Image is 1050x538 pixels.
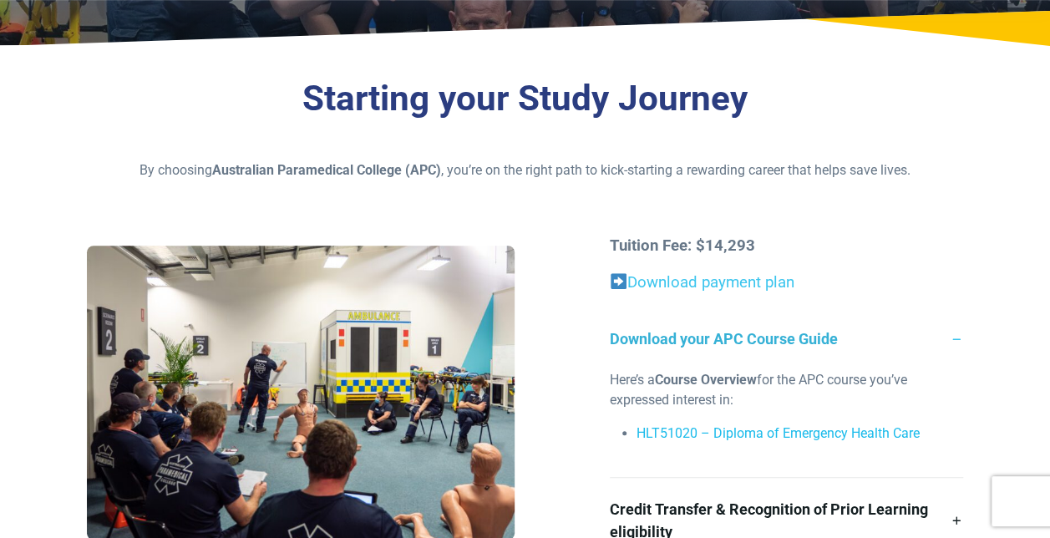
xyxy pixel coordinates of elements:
img: ➡️ [611,273,626,289]
h3: Starting your Study Journey [87,78,962,120]
strong: Course Overview [655,372,757,388]
a: Download your APC Course Guide [610,307,963,370]
p: Here’s a for the APC course you’ve expressed interest in: [610,370,963,410]
a: Download payment plan [627,273,794,292]
strong: Australian Paramedical College (APC) [212,162,441,178]
a: HLT51020 – Diploma of Emergency Health Care [637,425,920,441]
p: By choosing , you’re on the right path to kick-starting a rewarding career that helps save lives. [87,160,962,180]
strong: Tuition Fee: $14,293 [610,236,755,255]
